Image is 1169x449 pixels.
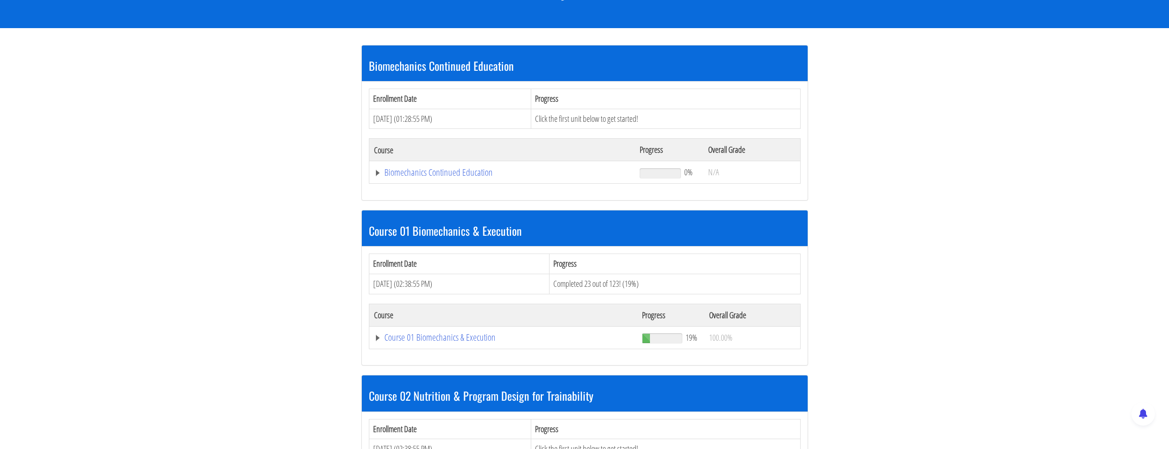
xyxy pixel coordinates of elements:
[686,332,697,343] span: 19%
[531,89,800,109] th: Progress
[369,304,637,326] th: Course
[531,109,800,129] td: Click the first unit below to get started!
[549,254,800,274] th: Progress
[549,274,800,294] td: Completed 23 out of 123! (19%)
[703,161,800,184] td: N/A
[704,326,800,349] td: 100.00%
[369,274,549,294] td: [DATE] (02:38:55 PM)
[369,139,635,161] th: Course
[369,254,549,274] th: Enrollment Date
[703,139,800,161] th: Overall Grade
[369,109,531,129] td: [DATE] (01:28:55 PM)
[374,333,633,342] a: Course 01 Biomechanics & Execution
[704,304,800,326] th: Overall Grade
[369,419,531,439] th: Enrollment Date
[369,224,801,237] h3: Course 01 Biomechanics & Execution
[531,419,800,439] th: Progress
[637,304,704,326] th: Progress
[369,89,531,109] th: Enrollment Date
[684,167,693,177] span: 0%
[374,168,631,177] a: Biomechanics Continued Education
[369,60,801,72] h3: Biomechanics Continued Education
[369,389,801,402] h3: Course 02 Nutrition & Program Design for Trainability
[635,139,703,161] th: Progress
